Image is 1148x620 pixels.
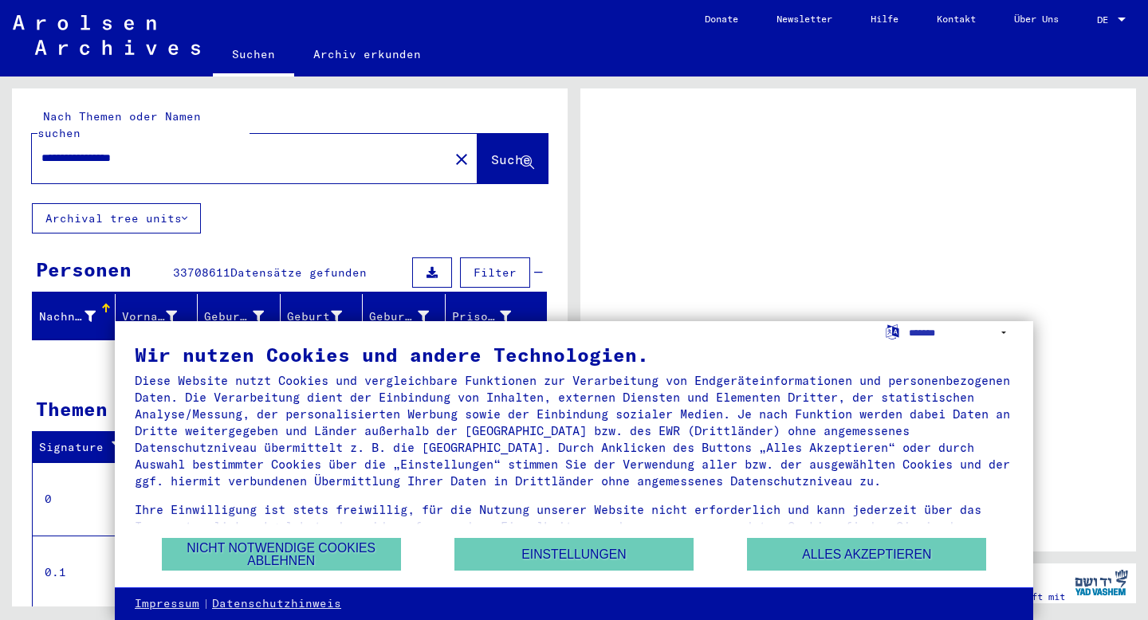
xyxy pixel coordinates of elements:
[446,143,478,175] button: Clear
[287,308,343,325] div: Geburt‏
[369,308,429,325] div: Geburtsdatum
[173,265,230,280] span: 33708611
[33,536,143,609] td: 0.1
[37,109,201,140] mat-label: Nach Themen oder Namen suchen
[135,372,1013,489] div: Diese Website nutzt Cookies und vergleichbare Funktionen zur Verarbeitung von Endgeräteinformatio...
[212,596,341,612] a: Datenschutzhinweis
[162,538,401,571] button: Nicht notwendige Cookies ablehnen
[452,308,512,325] div: Prisoner #
[36,394,108,423] div: Themen
[230,265,367,280] span: Datensätze gefunden
[33,294,116,339] mat-header-cell: Nachname
[369,304,449,329] div: Geburtsdatum
[39,439,130,456] div: Signature
[747,538,986,571] button: Alles akzeptieren
[281,294,364,339] mat-header-cell: Geburt‏
[39,308,96,325] div: Nachname
[135,501,1013,551] div: Ihre Einwilligung ist stets freiwillig, für die Nutzung unserer Website nicht erforderlich und ka...
[198,294,281,339] mat-header-cell: Geburtsname
[204,304,284,329] div: Geburtsname
[452,150,471,169] mat-icon: close
[452,304,532,329] div: Prisoner #
[446,294,547,339] mat-header-cell: Prisoner #
[1071,563,1131,602] img: yv_logo.png
[287,304,363,329] div: Geburt‏
[884,324,901,339] label: Sprache auswählen
[474,265,517,280] span: Filter
[460,257,530,288] button: Filter
[204,308,264,325] div: Geburtsname
[116,294,199,339] mat-header-cell: Vorname
[491,151,531,167] span: Suche
[36,255,132,284] div: Personen
[13,15,200,55] img: Arolsen_neg.svg
[122,308,178,325] div: Vorname
[135,345,1013,364] div: Wir nutzen Cookies und andere Technologien.
[478,134,548,183] button: Suche
[294,35,440,73] a: Archiv erkunden
[32,203,201,233] button: Archival tree units
[135,596,199,612] a: Impressum
[363,294,446,339] mat-header-cell: Geburtsdatum
[33,462,143,536] td: 0
[1097,14,1115,26] span: DE
[454,538,694,571] button: Einstellungen
[122,304,198,329] div: Vorname
[39,304,116,329] div: Nachname
[213,35,294,77] a: Suchen
[39,435,146,461] div: Signature
[909,321,1013,344] select: Sprache auswählen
